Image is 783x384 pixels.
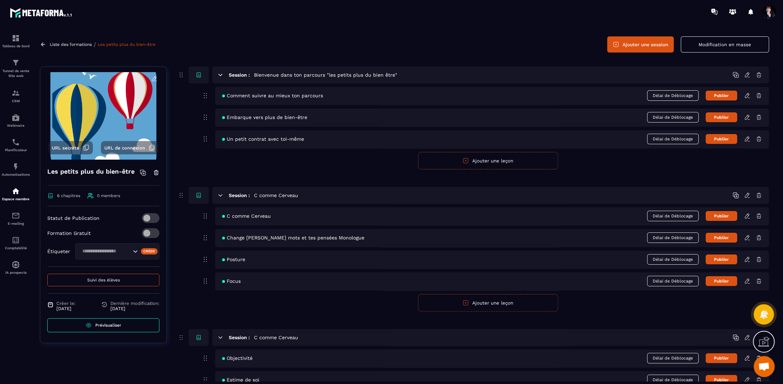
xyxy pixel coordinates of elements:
img: automations [12,260,20,269]
p: Statut de Publication [47,215,99,221]
a: formationformationTableau de bord [2,29,30,53]
img: automations [12,162,20,171]
p: Webinaire [2,124,30,127]
button: Suivi des élèves [47,274,159,286]
p: Tableau de bord [2,44,30,48]
a: automationsautomationsAutomatisations [2,157,30,182]
button: Ajouter une leçon [418,152,558,169]
span: 0 members [97,193,120,198]
span: Estime de soi [222,377,259,383]
p: CRM [2,99,30,103]
span: Délai de Déblocage [647,353,699,363]
span: Focus [222,278,241,284]
span: / [94,41,96,48]
img: scheduler [12,138,20,146]
span: C comme Cerveau [222,213,271,219]
span: Un petit contrat avec toi-même [222,136,304,142]
span: Délai de Déblocage [647,112,699,123]
button: Publier [706,276,737,286]
span: Posture [222,257,245,262]
img: formation [12,89,20,97]
a: automationsautomationsEspace membre [2,182,30,206]
a: Prévisualiser [47,318,159,332]
button: Publier [706,112,737,122]
p: Tunnel de vente Site web [2,69,30,78]
img: automations [12,187,20,195]
button: Modification en masse [681,36,769,53]
p: [DATE] [110,306,159,311]
span: Embarque vers plus de bien-être [222,114,307,120]
img: background [46,72,161,160]
div: Créer [141,248,158,254]
span: Délai de Déblocage [647,134,699,144]
span: 6 chapitres [57,193,80,198]
span: Comment suivre au mieux ton parcours [222,93,323,98]
p: IA prospects [2,271,30,274]
a: Liste des formations [50,42,92,47]
a: formationformationCRM [2,84,30,108]
img: logo [10,6,73,19]
a: schedulerschedulerPlanificateur [2,133,30,157]
p: Automatisations [2,173,30,176]
span: URL de connexion [104,145,145,151]
a: accountantaccountantComptabilité [2,231,30,255]
span: Délai de Déblocage [647,232,699,243]
button: Publier [706,353,737,363]
img: automations [12,113,20,122]
img: email [12,211,20,220]
span: URL secrète [52,145,80,151]
a: Les petits plus du bien-être [98,42,156,47]
p: Formation Gratuit [47,230,91,236]
button: URL secrète [48,141,93,154]
button: Publier [706,91,737,100]
span: Suivi des élèves [87,278,120,282]
button: URL de connexion [101,141,158,154]
button: Publier [706,233,737,243]
img: formation [12,58,20,67]
span: Change [PERSON_NAME] mots et tes pensées Monologue [222,235,364,240]
button: Publier [706,254,737,264]
button: Ajouter une leçon [418,294,558,312]
span: Délai de Déblocage [647,211,699,221]
a: emailemailE-mailing [2,206,30,231]
img: formation [12,34,20,42]
p: Planificateur [2,148,30,152]
p: Étiqueter [47,249,70,254]
p: E-mailing [2,222,30,225]
h6: Session : [229,335,250,340]
button: Publier [706,211,737,221]
input: Search for option [80,247,131,255]
p: Espace membre [2,197,30,201]
span: Dernière modification: [110,301,159,306]
span: Prévisualiser [95,323,121,328]
span: Créer le: [56,301,76,306]
button: Publier [706,134,737,144]
h6: Session : [229,72,250,78]
h5: C comme Cerveau [254,192,298,199]
div: Search for option [75,243,159,259]
img: accountant [12,236,20,244]
span: Objectivité [222,355,253,361]
span: Délai de Déblocage [647,276,699,286]
button: Ajouter une session [607,36,674,53]
div: Ouvrir le chat [754,356,775,377]
h4: Les petits plus du bien-être [47,167,135,176]
a: automationsautomationsWebinaire [2,108,30,133]
p: [DATE] [56,306,76,311]
h5: C comme Cerveau [254,334,298,341]
a: formationformationTunnel de vente Site web [2,53,30,84]
h5: Bienvenue dans ton parcours "les petits plus du bien être" [254,71,397,78]
h6: Session : [229,193,250,198]
p: Comptabilité [2,246,30,250]
span: Délai de Déblocage [647,254,699,265]
span: Délai de Déblocage [647,90,699,101]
